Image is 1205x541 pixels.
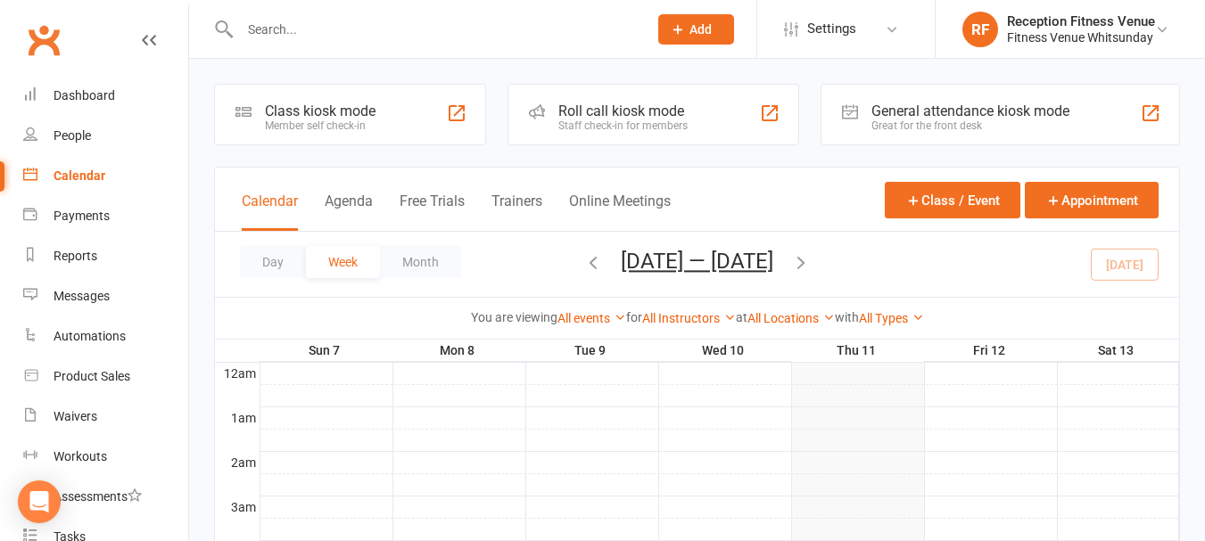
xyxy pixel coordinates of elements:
[658,14,734,45] button: Add
[642,311,736,325] a: All Instructors
[325,193,373,231] button: Agenda
[924,340,1057,362] th: Fri 12
[658,340,791,362] th: Wed 10
[23,437,188,477] a: Workouts
[54,88,115,102] div: Dashboard
[18,480,61,523] div: Open Intercom Messenger
[689,22,712,37] span: Add
[23,316,188,357] a: Automations
[736,310,747,324] strong: at
[23,76,188,116] a: Dashboard
[807,9,856,49] span: Settings
[471,310,557,324] strong: You are viewing
[23,236,188,276] a: Reports
[54,329,126,343] div: Automations
[54,168,105,183] div: Calendar
[265,119,376,132] div: Member self check-in
[1007,29,1155,45] div: Fitness Venue Whitsunday
[747,311,835,325] a: All Locations
[558,102,688,119] div: Roll call kiosk mode
[1007,13,1155,29] div: Reception Fitness Venue
[569,193,671,231] button: Online Meetings
[23,357,188,397] a: Product Sales
[885,182,1020,218] button: Class / Event
[54,209,110,223] div: Payments
[400,193,465,231] button: Free Trials
[1025,182,1159,218] button: Appointment
[791,340,924,362] th: Thu 11
[23,116,188,156] a: People
[54,249,97,263] div: Reports
[215,362,260,384] th: 12am
[242,193,298,231] button: Calendar
[23,477,188,517] a: Assessments
[392,340,525,362] th: Mon 8
[54,369,130,383] div: Product Sales
[23,156,188,196] a: Calendar
[215,451,260,473] th: 2am
[54,409,97,423] div: Waivers
[380,246,461,278] button: Month
[21,18,66,62] a: Clubworx
[215,496,260,518] th: 3am
[871,119,1069,132] div: Great for the front desk
[54,489,142,504] div: Assessments
[621,249,773,274] button: [DATE] — [DATE]
[558,119,688,132] div: Staff check-in for members
[1057,340,1179,362] th: Sat 13
[23,276,188,316] a: Messages
[871,102,1069,119] div: General attendance kiosk mode
[54,128,91,143] div: People
[23,196,188,236] a: Payments
[962,12,998,47] div: RF
[557,311,626,325] a: All events
[240,246,306,278] button: Day
[491,193,542,231] button: Trainers
[265,102,376,119] div: Class kiosk mode
[525,340,658,362] th: Tue 9
[260,340,392,362] th: Sun 7
[54,449,107,463] div: Workouts
[23,397,188,437] a: Waivers
[54,289,110,303] div: Messages
[859,311,924,325] a: All Types
[835,310,859,324] strong: with
[626,310,642,324] strong: for
[235,17,635,42] input: Search...
[215,406,260,429] th: 1am
[306,246,380,278] button: Week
